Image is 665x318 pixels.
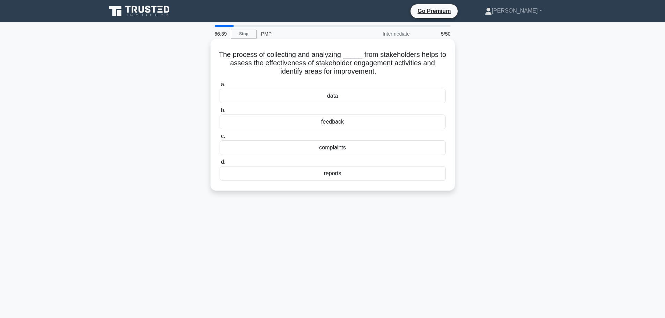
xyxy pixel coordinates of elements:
[468,4,559,18] a: [PERSON_NAME]
[221,133,225,139] span: c.
[219,50,446,76] h5: The process of collecting and analyzing _____ from stakeholders helps to assess the effectiveness...
[220,140,446,155] div: complaints
[413,7,455,15] a: Go Premium
[353,27,414,41] div: Intermediate
[210,27,231,41] div: 66:39
[220,89,446,103] div: data
[221,81,226,87] span: a.
[414,27,455,41] div: 5/50
[231,30,257,38] a: Stop
[221,107,226,113] span: b.
[257,27,353,41] div: PMP
[220,114,446,129] div: feedback
[220,166,446,181] div: reports
[221,159,226,165] span: d.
